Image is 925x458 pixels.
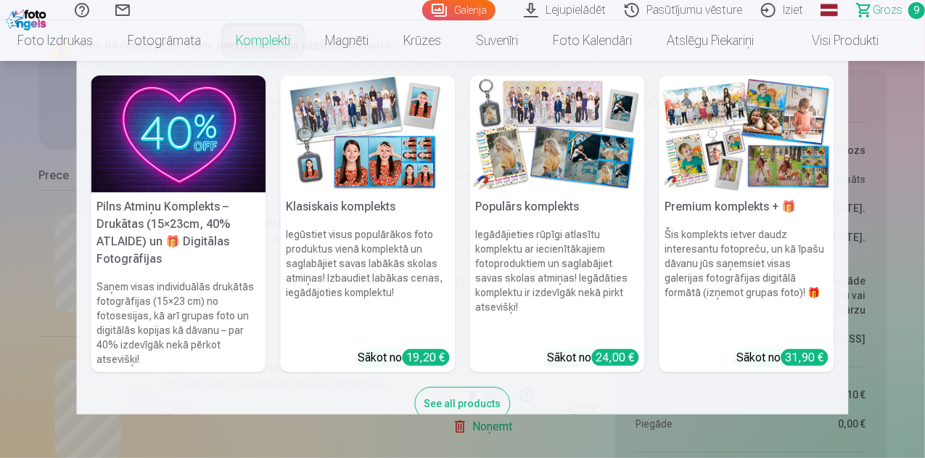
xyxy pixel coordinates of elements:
h6: Iegūstiet visus populārākos foto produktus vienā komplektā un saglabājiet savas labākās skolas at... [281,221,456,343]
h6: Saņem visas individuālās drukātās fotogrāfijas (15×23 cm) no fotosesijas, kā arī grupas foto un d... [91,274,266,372]
img: Klasiskais komplekts [281,75,456,192]
h5: Klasiskais komplekts [281,192,456,221]
div: 31,90 € [781,349,829,366]
a: Visi produkti [771,20,896,61]
div: Sākot no [737,349,829,367]
a: See all products [415,395,511,410]
a: Krūzes [386,20,459,61]
a: Komplekti [218,20,308,61]
a: Fotogrāmata [110,20,218,61]
a: Populārs komplektsPopulārs komplektsIegādājieties rūpīgi atlasītu komplektu ar iecienītākajiem fo... [470,75,645,372]
a: Atslēgu piekariņi [649,20,771,61]
a: Klasiskais komplektsKlasiskais komplektsIegūstiet visus populārākos foto produktus vienā komplekt... [281,75,456,372]
img: Premium komplekts + 🎁 [659,75,834,192]
div: Sākot no [548,349,639,367]
a: Magnēti [308,20,386,61]
a: Foto kalendāri [535,20,649,61]
img: /fa1 [6,6,50,30]
img: Populārs komplekts [470,75,645,192]
a: Suvenīri [459,20,535,61]
span: Grozs [873,1,903,19]
div: 24,00 € [592,349,639,366]
a: Pilns Atmiņu Komplekts – Drukātas (15×23cm, 40% ATLAIDE) un 🎁 Digitālas Fotogrāfijas Pilns Atmiņu... [91,75,266,372]
h5: Premium komplekts + 🎁 [659,192,834,221]
img: Pilns Atmiņu Komplekts – Drukātas (15×23cm, 40% ATLAIDE) un 🎁 Digitālas Fotogrāfijas [91,75,266,192]
div: 19,20 € [403,349,450,366]
h5: Pilns Atmiņu Komplekts – Drukātas (15×23cm, 40% ATLAIDE) un 🎁 Digitālas Fotogrāfijas [91,192,266,274]
div: Sākot no [358,349,450,367]
h6: Šis komplekts ietver daudz interesantu fotopreču, un kā īpašu dāvanu jūs saņemsiet visas galerija... [659,221,834,343]
a: Premium komplekts + 🎁 Premium komplekts + 🎁Šis komplekts ietver daudz interesantu fotopreču, un k... [659,75,834,372]
h5: Populārs komplekts [470,192,645,221]
span: 9 [908,2,925,19]
div: See all products [415,387,511,420]
h6: Iegādājieties rūpīgi atlasītu komplektu ar iecienītākajiem fotoproduktiem un saglabājiet savas sk... [470,221,645,343]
